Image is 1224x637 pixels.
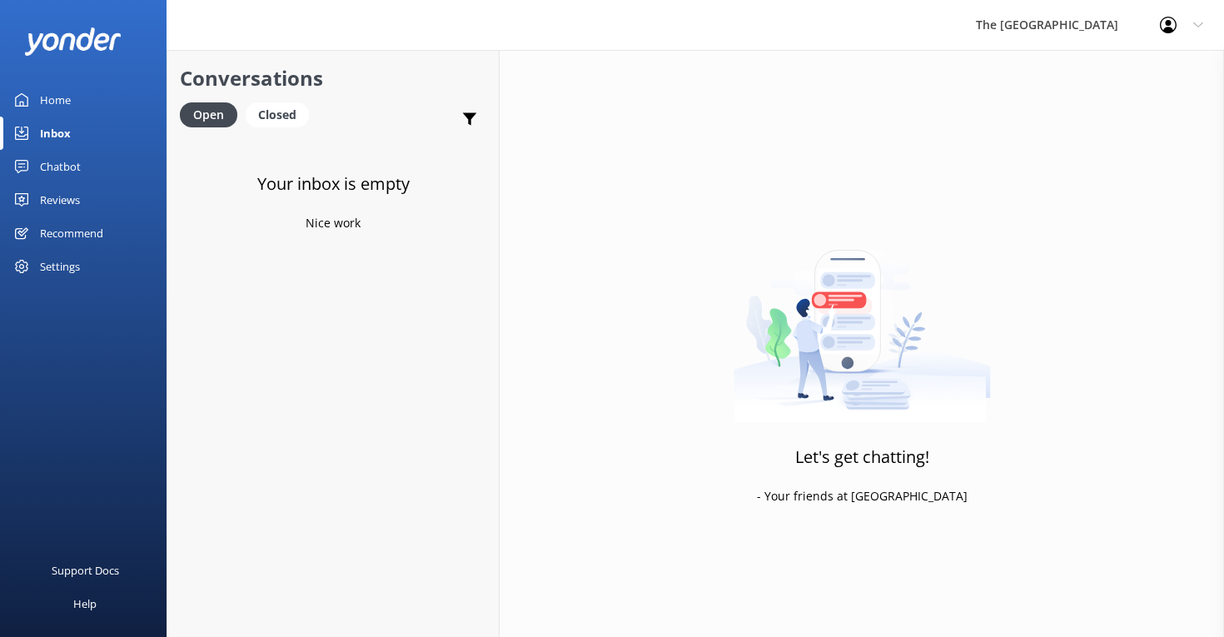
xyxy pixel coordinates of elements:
a: Open [180,105,246,123]
div: Reviews [40,183,80,216]
img: artwork of a man stealing a conversation from at giant smartphone [734,215,991,423]
h3: Your inbox is empty [257,171,410,197]
div: Inbox [40,117,71,150]
div: Recommend [40,216,103,250]
p: - Your friends at [GEOGRAPHIC_DATA] [757,487,968,505]
h3: Let's get chatting! [795,444,929,470]
div: Home [40,83,71,117]
a: Closed [246,105,317,123]
img: yonder-white-logo.png [25,27,121,55]
div: Support Docs [52,554,119,587]
div: Chatbot [40,150,81,183]
div: Open [180,102,237,127]
div: Help [73,587,97,620]
div: Settings [40,250,80,283]
div: Closed [246,102,309,127]
p: Nice work [306,214,361,232]
h2: Conversations [180,62,486,94]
